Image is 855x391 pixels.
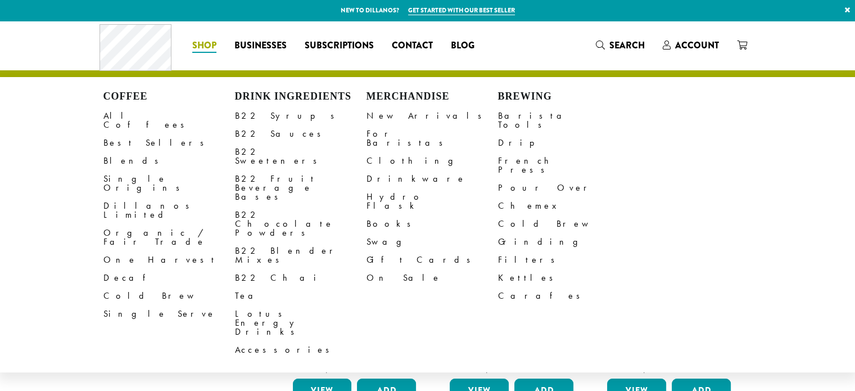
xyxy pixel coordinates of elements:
[235,170,367,206] a: B22 Fruit Beverage Bases
[235,287,367,305] a: Tea
[235,269,367,287] a: B22 Chai
[103,91,235,103] h4: Coffee
[235,242,367,269] a: B22 Blender Mixes
[451,39,474,53] span: Blog
[103,197,235,224] a: Dillanos Limited
[235,206,367,242] a: B22 Chocolate Powders
[183,37,225,55] a: Shop
[103,287,235,305] a: Cold Brew
[235,143,367,170] a: B22 Sweeteners
[498,107,630,134] a: Barista Tools
[675,39,719,52] span: Account
[498,152,630,179] a: French Press
[498,179,630,197] a: Pour Over
[290,196,419,374] a: Bodum Electric Milk Frother $30.00
[235,341,367,359] a: Accessories
[367,188,498,215] a: Hydro Flask
[235,107,367,125] a: B22 Syrups
[103,107,235,134] a: All Coffees
[234,39,287,53] span: Businesses
[103,305,235,323] a: Single Serve
[103,224,235,251] a: Organic / Fair Trade
[498,269,630,287] a: Kettles
[103,170,235,197] a: Single Origins
[587,36,654,55] a: Search
[235,305,367,341] a: Lotus Energy Drinks
[367,91,498,103] h4: Merchandise
[367,215,498,233] a: Books
[498,215,630,233] a: Cold Brew
[604,196,734,374] a: Bodum Handheld Milk Frother $10.00
[367,269,498,287] a: On Sale
[367,152,498,170] a: Clothing
[103,251,235,269] a: One Harvest
[447,196,576,374] a: Bodum Electric Water Kettle $25.00
[498,287,630,305] a: Carafes
[367,251,498,269] a: Gift Cards
[192,39,216,53] span: Shop
[235,125,367,143] a: B22 Sauces
[367,170,498,188] a: Drinkware
[103,152,235,170] a: Blends
[498,233,630,251] a: Grinding
[498,134,630,152] a: Drip
[367,107,498,125] a: New Arrivals
[498,197,630,215] a: Chemex
[609,39,645,52] span: Search
[367,233,498,251] a: Swag
[408,6,515,15] a: Get started with our best seller
[305,39,374,53] span: Subscriptions
[498,251,630,269] a: Filters
[103,269,235,287] a: Decaf
[498,91,630,103] h4: Brewing
[103,134,235,152] a: Best Sellers
[367,125,498,152] a: For Baristas
[235,91,367,103] h4: Drink Ingredients
[392,39,433,53] span: Contact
